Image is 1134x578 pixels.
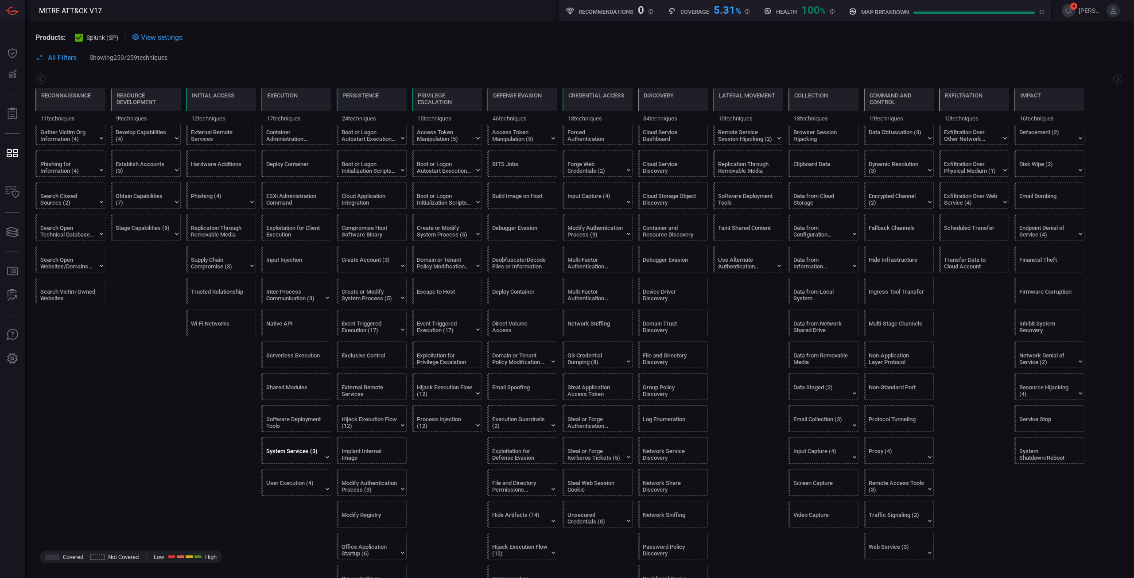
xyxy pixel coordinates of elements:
div: Multi-Factor Authentication Request Generation [567,288,623,302]
div: T1200: Hardware Additions (Not covered) [186,150,256,177]
div: TA0002: Execution [261,88,331,125]
div: Resource Development [117,92,175,105]
div: T1011: Exfiltration Over Other Network Medium (Not covered) [939,118,1009,145]
div: Forge Web Credentials (2) [567,161,623,174]
div: T1526: Cloud Service Discovery (Not covered) [638,150,708,177]
div: 24 techniques [337,111,407,125]
div: T1611: Escape to Host (Not covered) [412,278,482,304]
div: T1525: Implant Internal Image (Not covered) [337,437,407,464]
div: T1197: BITS Jobs (Not covered) [487,150,557,177]
span: % [735,6,741,16]
div: 0 [638,4,644,15]
div: Obtain Capabilities (7) [116,193,171,206]
div: 34 techniques [638,111,708,125]
div: Phishing (4) [191,193,246,206]
div: 18 techniques [563,111,633,125]
button: Dashboard [2,43,23,64]
div: T1559: Inter-Process Communication (Not covered) [261,278,331,304]
div: T1025: Data from Removable Media (Not covered) [788,341,858,368]
div: Search Closed Sources (2) [40,193,96,206]
div: Build Image on Host [492,193,548,206]
div: 5.31 [714,4,741,15]
div: Initial Access [192,92,234,99]
div: 17 techniques [261,111,331,125]
div: T1199: Trusted Relationship (Not covered) [186,278,256,304]
div: T1574: Hijack Execution Flow (Not covered) [337,405,407,432]
div: 18 techniques [788,111,858,125]
div: T1550: Use Alternate Authentication Material (Not covered) [713,246,783,272]
div: T1612: Build Image on Host (Not covered) [487,182,557,209]
div: TA0043: Reconnaissance (Not covered) [35,88,105,125]
div: Persistence [342,92,379,99]
div: T1613: Container and Resource Discovery (Not covered) [638,214,708,241]
div: Transfer Data to Cloud Account [944,256,999,270]
div: Clipboard Data [793,161,849,174]
div: Remote Service Session Hijacking (2) [718,129,773,142]
div: Create or Modify System Process (5) [342,288,397,302]
div: T1585: Establish Accounts (Not covered) [111,150,181,177]
div: Command and Control [870,92,928,105]
div: Credential Access [568,92,624,99]
div: T1125: Video Capture (Not covered) [788,501,858,528]
div: Lateral Movement [719,92,775,99]
div: T1668: Exclusive Control (Not covered) [337,341,407,368]
div: T1133: External Remote Services (Not covered) [186,118,256,145]
div: T1005: Data from Local System (Not covered) [788,278,858,304]
div: T1484: Domain or Tenant Policy Modification (Not covered) [487,341,557,368]
div: T1573: Encrypted Channel (Not covered) [864,182,934,209]
div: Endpoint Denial of Service (4) [1019,225,1075,238]
div: T1134: Access Token Manipulation (Not covered) [487,118,557,145]
div: T1105: Ingress Tool Transfer (Not covered) [864,278,934,304]
div: Debugger Evasion [492,225,548,238]
button: Preferences [2,348,23,369]
div: Replication Through Removable Media [191,225,246,238]
div: T1547: Boot or Logon Autostart Execution (Not covered) [412,150,482,177]
div: T1563: Remote Service Session Hijacking (Not covered) [713,118,783,145]
div: T1552: Unsecured Credentials (Not covered) [563,501,633,528]
div: T1091: Replication Through Removable Media (Not covered) [186,214,256,241]
div: Exfiltration Over Web Service (4) [944,193,999,206]
div: Disk Wipe (2) [1019,161,1075,174]
div: T1187: Forced Authentication (Not covered) [563,118,633,145]
div: T1537: Transfer Data to Cloud Account (Not covered) [939,246,1009,272]
button: 4 [1062,4,1075,17]
div: T1597: Search Closed Sources (Not covered) [35,182,105,209]
div: Container Administration Command [266,129,322,142]
div: 16 techniques [1014,111,1084,125]
div: T1538: Cloud Service Dashboard (Not covered) [638,118,708,145]
span: 4 [1070,3,1077,10]
div: T1496: Resource Hijacking (Not covered) [1014,373,1084,400]
div: T1528: Steal Application Access Token (Not covered) [563,373,633,400]
div: T1222: File and Directory Permissions Modification (Not covered) [487,469,557,496]
div: T1115: Clipboard Data (Not covered) [788,150,858,177]
div: T1484: Domain or Tenant Policy Modification (Not covered) [412,246,482,272]
h5: Health [776,8,797,15]
div: T1671: Cloud Application Integration (Not covered) [337,182,407,209]
div: T1083: File and Directory Discovery (Not covered) [638,341,708,368]
div: Search Victim-Owned Websites [40,288,96,302]
div: Defense Evasion [493,92,542,99]
div: T1588: Obtain Capabilities (Not covered) [111,182,181,209]
div: T1610: Deploy Container (Not covered) [261,150,331,177]
div: T1609: Container Administration Command (Not covered) [261,118,331,145]
div: T1571: Non-Standard Port (Not covered) [864,373,934,400]
div: T1556: Modify Authentication Process (Not covered) [337,469,407,496]
div: Cloud Service Dashboard [643,129,698,142]
div: Access Token Manipulation (5) [417,129,472,142]
div: T1213: Data from Information Repositories (Not covered) [788,246,858,272]
div: Impact [1020,92,1041,99]
div: T1566: Phishing (Not covered) [186,182,256,209]
div: Develop Capabilities (4) [116,129,171,142]
div: T1140: Deobfuscate/Decode Files or Information (Not covered) [487,246,557,272]
div: Exfiltration Over Other Network Medium (1) [944,129,999,142]
div: T1608: Stage Capabilities (Not covered) [111,214,181,241]
div: T1185: Browser Session Hijacking (Not covered) [788,118,858,145]
div: T1072: Software Deployment Tools (Not covered) [713,182,783,209]
div: T1072: Software Deployment Tools (Not covered) [261,405,331,432]
div: TA0042: Resource Development (Not covered) [111,88,181,125]
div: Cloud Service Discovery [643,161,698,174]
div: TA0006: Credential Access [563,88,633,125]
div: T1480: Execution Guardrails (Not covered) [487,405,557,432]
div: T1547: Boot or Logon Autostart Execution (Not covered) [337,118,407,145]
div: Search Open Websites/Domains (3) [40,256,96,270]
